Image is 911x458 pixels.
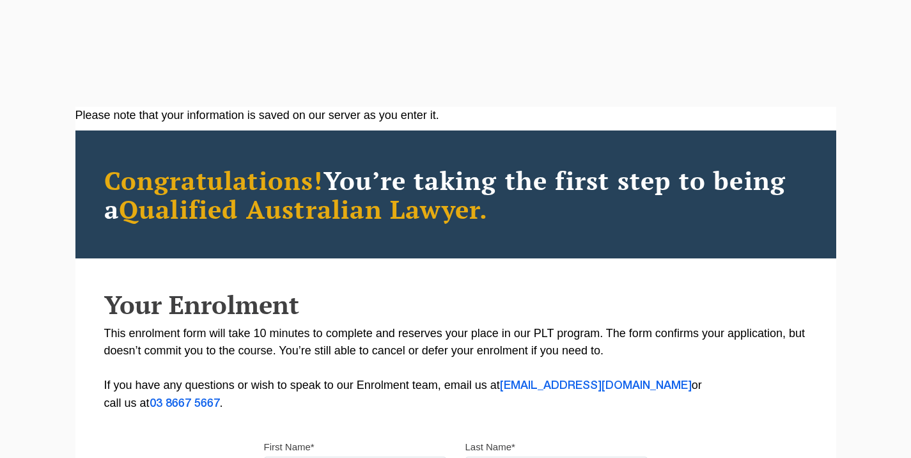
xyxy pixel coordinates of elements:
p: This enrolment form will take 10 minutes to complete and reserves your place in our PLT program. ... [104,325,807,413]
label: First Name* [264,441,315,454]
a: 03 8667 5667 [150,399,220,409]
h2: Your Enrolment [104,290,807,319]
span: Qualified Australian Lawyer. [119,192,488,226]
a: [EMAIL_ADDRESS][DOMAIN_NAME] [500,381,692,391]
h2: You’re taking the first step to being a [104,166,807,223]
label: Last Name* [465,441,515,454]
div: Please note that your information is saved on our server as you enter it. [75,107,836,124]
span: Congratulations! [104,163,323,197]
